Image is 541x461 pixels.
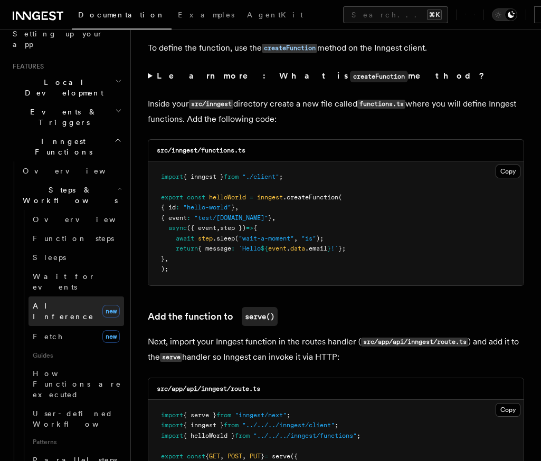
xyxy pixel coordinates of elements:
span: => [246,224,253,232]
span: step [198,235,213,242]
span: .sleep [213,235,235,242]
button: Toggle dark mode [492,8,517,21]
span: AgentKit [247,11,303,19]
span: } [161,255,165,263]
span: ({ [290,453,298,460]
span: , [294,235,298,242]
code: serve [160,353,182,362]
code: functions.ts [357,100,405,109]
span: AI Inference [33,302,94,321]
button: Events & Triggers [8,102,124,132]
span: step }) [220,224,246,232]
span: "../../../inngest/client" [242,421,335,429]
a: Overview [29,210,124,229]
a: User-defined Workflows [29,404,124,434]
p: Inside your directory create a new file called where you will define Inngest functions. Add the f... [148,97,524,127]
span: const [187,453,205,460]
span: User-defined Workflows [33,409,128,428]
span: , [220,453,224,460]
span: data [290,245,305,252]
span: async [168,224,187,232]
span: import [161,432,183,439]
kbd: ⌘K [427,9,442,20]
span: serve [272,453,290,460]
a: Wait for events [29,267,124,296]
span: How Functions are executed [33,369,121,399]
summary: Learn more: What iscreateFunctionmethod? [148,69,524,84]
span: ( [235,235,239,242]
span: helloWorld [209,194,246,201]
span: Wait for events [33,272,96,291]
span: : [187,214,191,222]
span: "inngest/next" [235,411,287,419]
span: Steps & Workflows [18,185,118,206]
span: "hello-world" [183,204,231,211]
span: const [187,194,205,201]
code: src/app/api/inngest/route.ts [361,338,468,347]
code: src/app/api/inngest/route.ts [157,385,260,392]
span: !` [331,245,338,252]
a: Sleeps [29,248,124,267]
span: ; [335,421,338,429]
span: return [176,245,198,252]
span: Inngest Functions [8,136,114,157]
span: import [161,173,183,180]
span: event [268,245,287,252]
span: } [268,214,272,222]
span: .email [305,245,327,252]
span: POST [227,453,242,460]
span: ); [161,265,168,273]
a: AgentKit [241,3,309,28]
span: { serve } [183,411,216,419]
span: , [272,214,276,222]
span: new [102,305,120,318]
span: ; [279,173,283,180]
span: , [235,204,239,211]
span: Function steps [33,234,114,243]
span: { helloWorld } [183,432,235,439]
span: { inngest } [183,173,224,180]
span: { event [161,214,187,222]
button: Copy [496,165,520,178]
span: GET [209,453,220,460]
span: { inngest } [183,421,224,429]
span: new [102,330,120,343]
span: inngest [257,194,283,201]
a: Add the function toserve() [148,307,278,326]
span: Guides [29,347,124,364]
span: . [287,245,290,252]
a: Fetchnew [29,326,124,347]
p: Next, import your Inngest function in the routes handler ( ) and add it to the handler so Inngest... [148,334,524,365]
span: from [235,432,250,439]
span: } [231,204,235,211]
button: Steps & Workflows [18,180,124,210]
span: } [327,245,331,252]
code: src/inngest/functions.ts [157,147,245,154]
span: ; [287,411,290,419]
span: await [176,235,194,242]
span: Examples [178,11,234,19]
code: createFunction [350,71,408,82]
span: ( [338,194,342,201]
span: export [161,453,183,460]
span: ); [316,235,324,242]
a: Overview [18,161,124,180]
span: from [224,173,239,180]
code: createFunction [262,44,317,53]
a: Documentation [72,3,172,30]
span: "wait-a-moment" [239,235,294,242]
span: `Hello [239,245,261,252]
a: createFunction [262,43,317,53]
code: serve() [242,307,278,326]
span: import [161,411,183,419]
a: Examples [172,3,241,28]
span: Features [8,62,44,71]
span: , [216,224,220,232]
span: { id [161,204,176,211]
span: "../../../inngest/functions" [253,432,357,439]
span: "1s" [301,235,316,242]
span: Overview [23,167,131,175]
span: = [264,453,268,460]
p: To define the function, use the method on the Inngest client. [148,41,524,56]
button: Inngest Functions [8,132,124,161]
